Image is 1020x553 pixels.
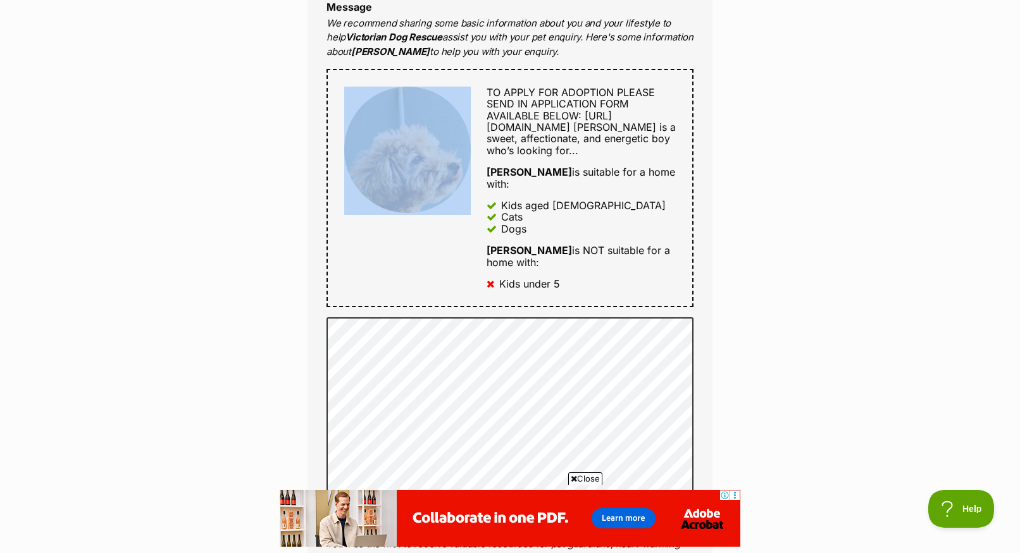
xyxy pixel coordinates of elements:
[568,472,602,485] span: Close
[487,109,612,133] span: [URL][DOMAIN_NAME]
[928,490,995,528] iframe: Help Scout Beacon - Open
[487,245,676,268] div: is NOT suitable for a home with:
[487,166,572,178] strong: [PERSON_NAME]
[280,490,740,547] iframe: Advertisement
[487,244,572,257] strong: [PERSON_NAME]
[327,1,372,13] label: Message
[327,16,693,59] p: We recommend sharing some basic information about you and your lifestyle to help assist you with ...
[487,121,676,157] span: [PERSON_NAME] is a sweet, affectionate, and energetic boy who’s looking for...
[501,211,523,222] div: Cats
[344,87,471,213] img: Jerry Russellton
[501,223,526,234] div: Dogs
[345,31,442,43] strong: Victorian Dog Rescue
[487,166,676,190] div: is suitable for a home with:
[499,278,560,289] div: Kids under 5
[487,86,655,122] span: TO APPLY FOR ADOPTION PLEASE SEND IN APPLICATION FORM AVAILABLE BELOW:
[501,200,666,211] div: Kids aged [DEMOGRAPHIC_DATA]
[351,46,430,58] strong: [PERSON_NAME]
